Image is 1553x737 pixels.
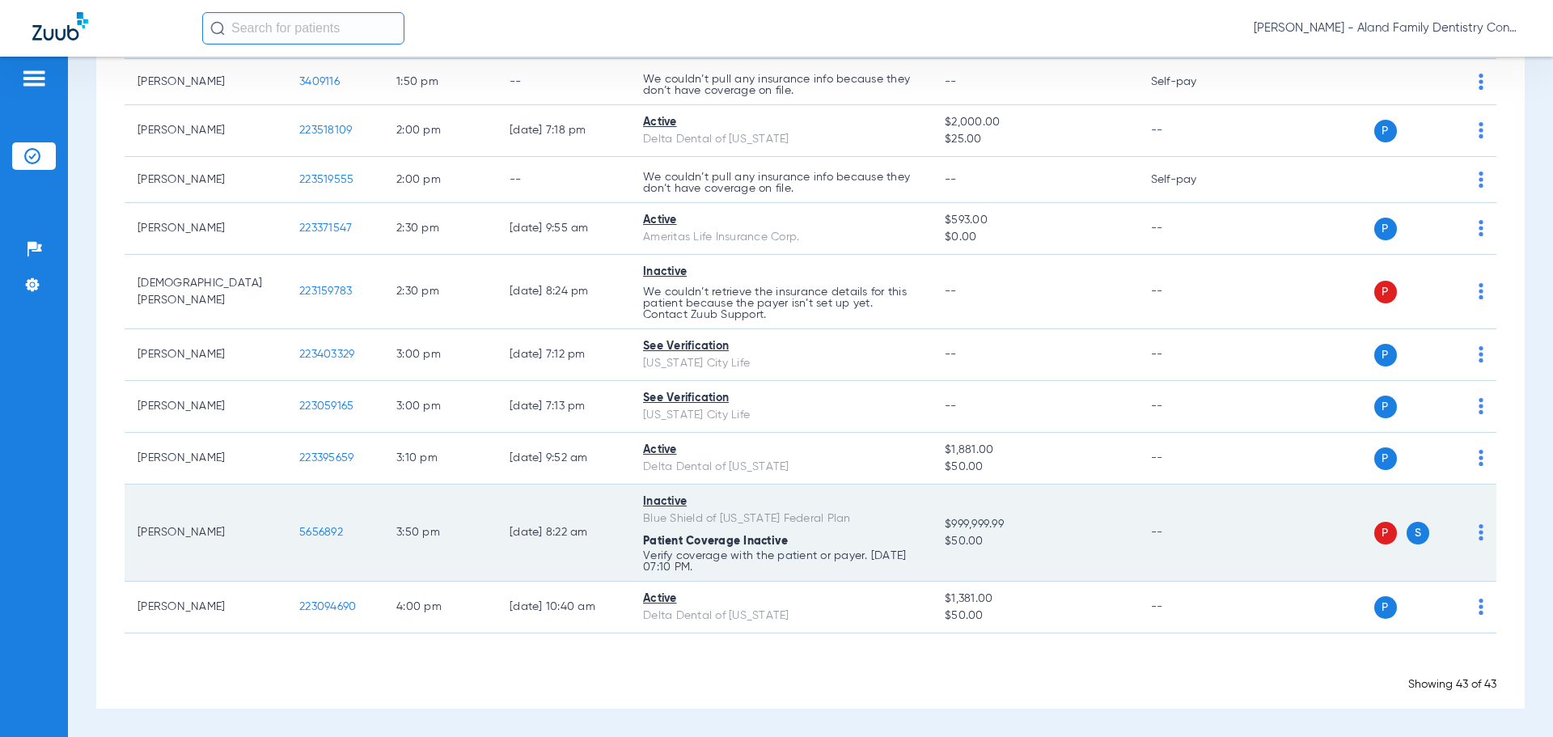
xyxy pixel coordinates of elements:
td: 3:00 PM [383,329,497,381]
td: [PERSON_NAME] [125,59,286,105]
td: 3:50 PM [383,485,497,582]
td: [PERSON_NAME] [125,157,286,203]
td: [DATE] 7:12 PM [497,329,630,381]
p: We couldn’t retrieve the insurance details for this patient because the payer isn’t set up yet. C... [643,286,919,320]
div: Active [643,114,919,131]
td: [DATE] 8:22 AM [497,485,630,582]
span: 223159783 [299,286,352,297]
span: $50.00 [945,533,1124,550]
div: [US_STATE] City Life [643,355,919,372]
span: Patient Coverage Inactive [643,536,788,547]
td: 4:00 PM [383,582,497,633]
td: [DATE] 7:18 PM [497,105,630,157]
td: [DATE] 9:52 AM [497,433,630,485]
span: 223094690 [299,601,356,612]
td: [PERSON_NAME] [125,433,286,485]
img: hamburger-icon [21,69,47,88]
td: 2:30 PM [383,203,497,255]
span: 223403329 [299,349,354,360]
td: Self-pay [1138,157,1247,203]
span: 5656892 [299,527,343,538]
span: $1,381.00 [945,591,1124,608]
td: Self-pay [1138,59,1247,105]
span: 223519555 [299,174,353,185]
td: -- [497,59,630,105]
td: -- [1138,203,1247,255]
span: 223371547 [299,222,352,234]
td: [DATE] 8:24 PM [497,255,630,329]
td: 1:50 PM [383,59,497,105]
td: -- [1138,105,1247,157]
td: 3:00 PM [383,381,497,433]
td: 2:00 PM [383,157,497,203]
td: 2:00 PM [383,105,497,157]
td: -- [1138,255,1247,329]
span: $25.00 [945,131,1124,148]
div: Blue Shield of [US_STATE] Federal Plan [643,510,919,527]
span: -- [945,174,957,185]
td: -- [1138,329,1247,381]
td: -- [1138,485,1247,582]
span: [PERSON_NAME] - Aland Family Dentistry Continental [1254,20,1521,36]
td: [DATE] 7:13 PM [497,381,630,433]
div: Active [643,591,919,608]
span: $50.00 [945,459,1124,476]
span: 223518109 [299,125,352,136]
td: [PERSON_NAME] [125,381,286,433]
td: -- [1138,381,1247,433]
div: [US_STATE] City Life [643,407,919,424]
td: [PERSON_NAME] [125,329,286,381]
span: $593.00 [945,212,1124,229]
img: Zuub Logo [32,12,88,40]
div: See Verification [643,338,919,355]
div: Active [643,442,919,459]
div: Delta Dental of [US_STATE] [643,131,919,148]
span: 223395659 [299,452,353,464]
span: $1,881.00 [945,442,1124,459]
span: 3409116 [299,76,340,87]
iframe: Chat Widget [1191,87,1553,737]
span: 223059165 [299,400,353,412]
td: 3:10 PM [383,433,497,485]
div: Delta Dental of [US_STATE] [643,459,919,476]
td: [DEMOGRAPHIC_DATA][PERSON_NAME] [125,255,286,329]
input: Search for patients [202,12,404,44]
td: [PERSON_NAME] [125,203,286,255]
div: Active [643,212,919,229]
div: See Verification [643,390,919,407]
p: Verify coverage with the patient or payer. [DATE] 07:10 PM. [643,550,919,573]
div: Ameritas Life Insurance Corp. [643,229,919,246]
div: Inactive [643,493,919,510]
span: -- [945,349,957,360]
p: We couldn’t pull any insurance info because they don’t have coverage on file. [643,172,919,194]
span: $999,999.99 [945,516,1124,533]
img: Search Icon [210,21,225,36]
p: We couldn’t pull any insurance info because they don’t have coverage on file. [643,74,919,96]
td: -- [497,157,630,203]
span: $2,000.00 [945,114,1124,131]
td: 2:30 PM [383,255,497,329]
div: Delta Dental of [US_STATE] [643,608,919,625]
img: group-dot-blue.svg [1479,74,1483,90]
td: [PERSON_NAME] [125,485,286,582]
td: -- [1138,582,1247,633]
td: [DATE] 10:40 AM [497,582,630,633]
td: [PERSON_NAME] [125,105,286,157]
span: -- [945,76,957,87]
span: -- [945,400,957,412]
span: $0.00 [945,229,1124,246]
td: -- [1138,433,1247,485]
span: -- [945,286,957,297]
td: [DATE] 9:55 AM [497,203,630,255]
span: $50.00 [945,608,1124,625]
div: Inactive [643,264,919,281]
td: [PERSON_NAME] [125,582,286,633]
